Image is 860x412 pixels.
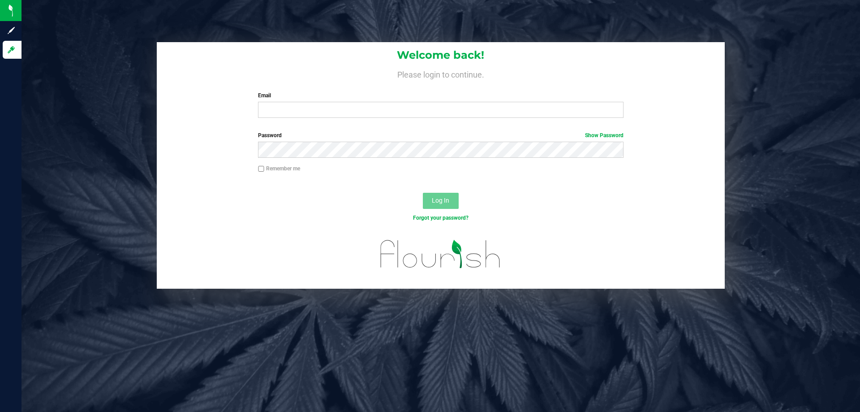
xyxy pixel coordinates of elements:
[370,231,512,277] img: flourish_logo.svg
[258,165,300,173] label: Remember me
[413,215,469,221] a: Forgot your password?
[157,49,725,61] h1: Welcome back!
[258,166,264,172] input: Remember me
[7,45,16,54] inline-svg: Log in
[432,197,449,204] span: Log In
[423,193,459,209] button: Log In
[157,68,725,79] h4: Please login to continue.
[7,26,16,35] inline-svg: Sign up
[258,132,282,139] span: Password
[258,91,623,100] label: Email
[585,132,623,139] a: Show Password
